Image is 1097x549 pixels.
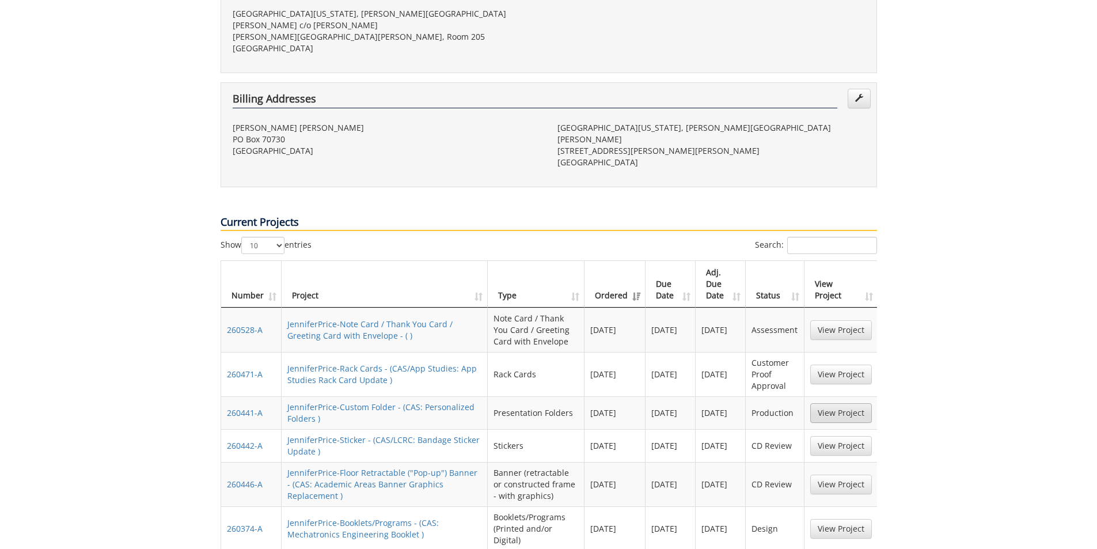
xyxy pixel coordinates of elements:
[233,31,540,43] p: [PERSON_NAME][GEOGRAPHIC_DATA][PERSON_NAME], Room 205
[584,352,646,396] td: [DATE]
[241,237,284,254] select: Showentries
[746,396,804,429] td: Production
[488,261,584,308] th: Type: activate to sort column ascending
[646,462,696,506] td: [DATE]
[787,237,877,254] input: Search:
[233,145,540,157] p: [GEOGRAPHIC_DATA]
[287,402,475,424] a: JenniferPrice-Custom Folder - (CAS: Personalized Folders )
[233,8,540,31] p: [GEOGRAPHIC_DATA][US_STATE], [PERSON_NAME][GEOGRAPHIC_DATA][PERSON_NAME] c/o [PERSON_NAME]
[488,462,584,506] td: Banner (retractable or constructed frame - with graphics)
[696,352,746,396] td: [DATE]
[227,369,263,380] a: 260471-A
[646,308,696,352] td: [DATE]
[746,429,804,462] td: CD Review
[696,308,746,352] td: [DATE]
[646,396,696,429] td: [DATE]
[233,43,540,54] p: [GEOGRAPHIC_DATA]
[488,429,584,462] td: Stickers
[557,145,865,157] p: [STREET_ADDRESS][PERSON_NAME][PERSON_NAME]
[488,308,584,352] td: Note Card / Thank You Card / Greeting Card with Envelope
[227,407,263,418] a: 260441-A
[646,261,696,308] th: Due Date: activate to sort column ascending
[287,434,480,457] a: JenniferPrice-Sticker - (CAS/LCRC: Bandage Sticker Update )
[584,462,646,506] td: [DATE]
[233,134,540,145] p: PO Box 70730
[848,89,871,108] a: Edit Addresses
[810,403,872,423] a: View Project
[810,320,872,340] a: View Project
[233,122,540,134] p: [PERSON_NAME] [PERSON_NAME]
[227,440,263,451] a: 260442-A
[221,215,877,231] p: Current Projects
[584,308,646,352] td: [DATE]
[646,429,696,462] td: [DATE]
[746,352,804,396] td: Customer Proof Approval
[584,396,646,429] td: [DATE]
[488,352,584,396] td: Rack Cards
[282,261,488,308] th: Project: activate to sort column ascending
[233,93,837,108] h4: Billing Addresses
[646,352,696,396] td: [DATE]
[227,479,263,490] a: 260446-A
[810,365,872,384] a: View Project
[804,261,878,308] th: View Project: activate to sort column ascending
[755,237,877,254] label: Search:
[696,429,746,462] td: [DATE]
[557,157,865,168] p: [GEOGRAPHIC_DATA]
[227,523,263,534] a: 260374-A
[287,517,439,540] a: JenniferPrice-Booklets/Programs - (CAS: Mechatronics Engineering Booklet )
[227,324,263,335] a: 260528-A
[810,475,872,494] a: View Project
[221,237,312,254] label: Show entries
[287,467,477,501] a: JenniferPrice-Floor Retractable ("Pop-up") Banner - (CAS: Academic Areas Banner Graphics Replacem...
[746,308,804,352] td: Assessment
[287,319,453,341] a: JenniferPrice-Note Card / Thank You Card / Greeting Card with Envelope - ( )
[696,396,746,429] td: [DATE]
[584,429,646,462] td: [DATE]
[221,261,282,308] th: Number: activate to sort column ascending
[746,462,804,506] td: CD Review
[746,261,804,308] th: Status: activate to sort column ascending
[810,519,872,539] a: View Project
[488,396,584,429] td: Presentation Folders
[557,122,865,145] p: [GEOGRAPHIC_DATA][US_STATE], [PERSON_NAME][GEOGRAPHIC_DATA][PERSON_NAME]
[696,462,746,506] td: [DATE]
[584,261,646,308] th: Ordered: activate to sort column ascending
[696,261,746,308] th: Adj. Due Date: activate to sort column ascending
[810,436,872,456] a: View Project
[287,363,477,385] a: JenniferPrice-Rack Cards - (CAS/App Studies: App Studies Rack Card Update )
